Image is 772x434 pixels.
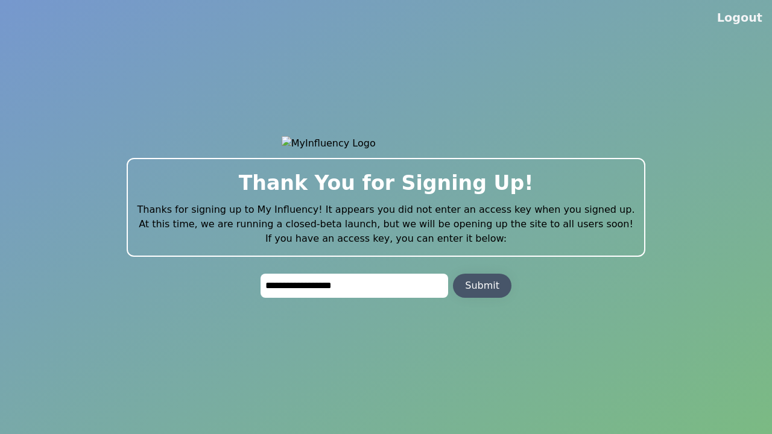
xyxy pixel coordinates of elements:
[138,231,635,246] p: If you have an access key, you can enter it below:
[138,217,635,231] p: At this time, we are running a closed-beta launch, but we will be opening up the site to all user...
[465,278,499,293] div: Submit
[138,203,635,217] p: Thanks for signing up to My Influency! It appears you did not enter an access key when you signed...
[717,10,762,27] button: Logout
[282,136,491,151] img: MyInfluency Logo
[138,169,635,198] h2: Thank You for Signing Up!
[453,274,511,298] button: Submit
